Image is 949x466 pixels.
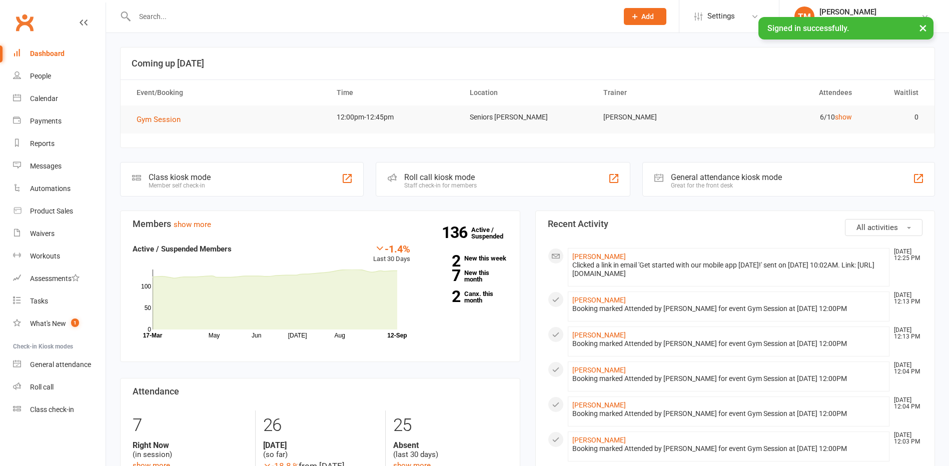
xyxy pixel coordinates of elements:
div: People [30,72,51,80]
span: Signed in successfully. [767,23,849,33]
time: [DATE] 12:04 PM [889,362,922,375]
time: [DATE] 12:04 PM [889,397,922,410]
th: Attendees [727,80,860,105]
div: Automations [30,184,71,192]
strong: [DATE] [263,440,378,450]
a: 2New this week [425,255,508,261]
div: (last 30 days) [393,440,508,459]
div: Member self check-in [149,182,211,189]
div: Booking marked Attended by [PERSON_NAME] for event Gym Session at [DATE] 12:00PM [572,339,885,348]
h3: Recent Activity [548,219,923,229]
div: What's New [30,319,66,327]
td: 12:00pm-12:45pm [328,105,461,129]
td: Seniors [PERSON_NAME] [461,105,594,129]
h3: Members [133,219,508,229]
a: Product Sales [13,200,106,222]
div: Class kiosk mode [149,172,211,182]
th: Waitlist [861,80,927,105]
time: [DATE] 12:03 PM [889,432,922,445]
div: 26 [263,410,378,440]
strong: 2 [425,289,460,304]
div: TM [794,6,814,26]
div: Booking marked Attended by [PERSON_NAME] for event Gym Session at [DATE] 12:00PM [572,444,885,453]
td: 6/10 [727,105,860,129]
a: People [13,65,106,87]
div: Tasks [30,297,48,305]
a: Messages [13,155,106,177]
a: Workouts [13,245,106,267]
div: General attendance kiosk mode [671,172,782,182]
strong: 7 [425,268,460,283]
div: Calendar [30,94,58,102]
a: Waivers [13,222,106,245]
a: Class kiosk mode [13,398,106,421]
div: 25 [393,410,508,440]
div: Messages [30,162,62,170]
a: [PERSON_NAME] [572,436,626,444]
time: [DATE] 12:13 PM [889,327,922,340]
div: 7 [133,410,248,440]
span: Gym Session [137,115,181,124]
a: Roll call [13,376,106,398]
a: [PERSON_NAME] [572,296,626,304]
a: What's New1 [13,312,106,335]
div: Uniting Seniors [PERSON_NAME] [819,16,921,25]
time: [DATE] 12:25 PM [889,248,922,261]
div: Clicked a link in email 'Get started with our mobile app [DATE]!' sent on [DATE] 10:02AM. Link: [... [572,261,885,278]
a: Payments [13,110,106,132]
a: 136Active / Suspended [471,219,515,247]
td: 0 [861,105,927,129]
span: Settings [707,5,735,27]
div: Waivers [30,229,55,237]
div: Class check-in [30,405,74,413]
div: Workouts [30,252,60,260]
strong: Active / Suspended Members [133,244,232,253]
a: Calendar [13,87,106,110]
td: [PERSON_NAME] [594,105,727,129]
button: × [914,17,932,38]
div: Reports [30,139,55,147]
div: Last 30 Days [373,243,410,264]
strong: 2 [425,253,460,268]
th: Time [328,80,461,105]
div: [PERSON_NAME] [819,7,921,16]
div: -1.4% [373,243,410,254]
h3: Coming up [DATE] [132,58,923,68]
a: show [835,113,852,121]
strong: 136 [442,225,471,240]
th: Trainer [594,80,727,105]
strong: Absent [393,440,508,450]
a: Dashboard [13,42,106,65]
a: Clubworx [12,10,37,35]
a: [PERSON_NAME] [572,252,626,260]
div: Assessments [30,274,80,282]
div: (so far) [263,440,378,459]
button: All activities [845,219,922,236]
a: [PERSON_NAME] [572,401,626,409]
h3: Attendance [133,386,508,396]
a: Assessments [13,267,106,290]
div: Booking marked Attended by [PERSON_NAME] for event Gym Session at [DATE] 12:00PM [572,374,885,383]
span: All activities [856,223,898,232]
div: Product Sales [30,207,73,215]
div: Staff check-in for members [404,182,477,189]
time: [DATE] 12:13 PM [889,292,922,305]
a: General attendance kiosk mode [13,353,106,376]
div: Payments [30,117,62,125]
span: Add [641,12,654,20]
div: Great for the front desk [671,182,782,189]
div: (in session) [133,440,248,459]
button: Gym Session [137,113,188,125]
strong: Right Now [133,440,248,450]
button: Add [624,8,666,25]
div: Dashboard [30,49,65,57]
a: Tasks [13,290,106,312]
a: [PERSON_NAME] [572,331,626,339]
a: 7New this month [425,269,508,282]
a: [PERSON_NAME] [572,366,626,374]
th: Event/Booking [128,80,328,105]
a: 2Canx. this month [425,290,508,303]
span: 1 [71,318,79,327]
a: Reports [13,132,106,155]
th: Location [461,80,594,105]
